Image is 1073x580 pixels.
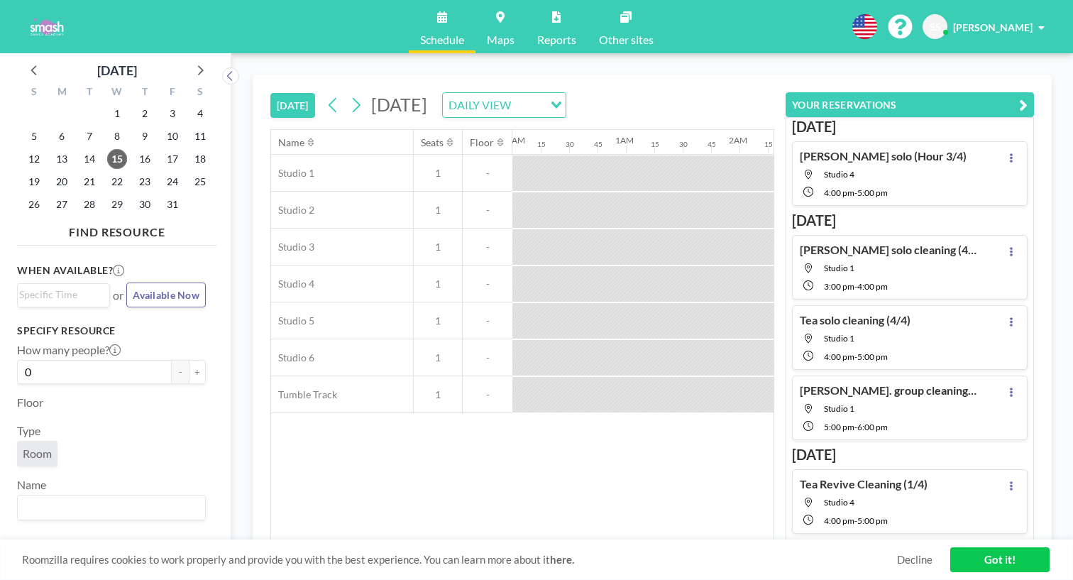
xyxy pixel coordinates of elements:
[824,351,854,362] span: 4:00 PM
[371,94,427,115] span: [DATE]
[135,172,155,192] span: Thursday, October 23, 2025
[104,84,131,102] div: W
[19,498,197,517] input: Search for option
[824,263,854,273] span: Studio 1
[414,204,462,217] span: 1
[23,13,70,41] img: organization-logo
[729,135,747,146] div: 2AM
[824,497,854,508] span: Studio 4
[708,140,716,149] div: 45
[133,289,199,301] span: Available Now
[857,351,888,362] span: 5:00 PM
[52,172,72,192] span: Monday, October 20, 2025
[131,84,158,102] div: T
[537,140,546,149] div: 15
[190,172,210,192] span: Saturday, October 25, 2025
[271,204,314,217] span: Studio 2
[854,187,857,198] span: -
[824,169,854,180] span: Studio 4
[107,172,127,192] span: Wednesday, October 22, 2025
[800,313,910,327] h4: Tea solo cleaning (4/4)
[443,93,566,117] div: Search for option
[278,136,304,149] div: Name
[271,167,314,180] span: Studio 1
[79,149,99,169] span: Tuesday, October 14, 2025
[950,547,1050,572] a: Got it!
[158,84,186,102] div: F
[502,135,525,146] div: 12AM
[135,104,155,124] span: Thursday, October 2, 2025
[463,241,512,253] span: -
[550,553,574,566] a: here.
[764,140,773,149] div: 15
[24,195,44,214] span: Sunday, October 26, 2025
[163,195,182,214] span: Friday, October 31, 2025
[414,241,462,253] span: 1
[189,360,206,384] button: +
[52,126,72,146] span: Monday, October 6, 2025
[190,104,210,124] span: Saturday, October 4, 2025
[163,104,182,124] span: Friday, October 3, 2025
[163,126,182,146] span: Friday, October 10, 2025
[854,515,857,526] span: -
[854,351,857,362] span: -
[792,118,1028,136] h3: [DATE]
[857,422,888,432] span: 6:00 PM
[163,149,182,169] span: Friday, October 17, 2025
[857,281,888,292] span: 4:00 PM
[271,388,337,401] span: Tumble Track
[420,34,464,45] span: Schedule
[463,388,512,401] span: -
[824,403,854,414] span: Studio 1
[463,351,512,364] span: -
[421,136,444,149] div: Seats
[17,424,40,438] label: Type
[824,333,854,344] span: Studio 1
[515,96,542,114] input: Search for option
[414,167,462,180] span: 1
[414,314,462,327] span: 1
[857,187,888,198] span: 5:00 PM
[271,351,314,364] span: Studio 6
[19,287,101,302] input: Search for option
[800,149,967,163] h4: [PERSON_NAME] solo (Hour 3/4)
[271,278,314,290] span: Studio 4
[800,243,977,257] h4: [PERSON_NAME] solo cleaning (4/4)
[107,126,127,146] span: Wednesday, October 8, 2025
[79,195,99,214] span: Tuesday, October 28, 2025
[651,140,659,149] div: 15
[615,135,634,146] div: 1AM
[487,34,515,45] span: Maps
[599,34,654,45] span: Other sites
[52,149,72,169] span: Monday, October 13, 2025
[271,241,314,253] span: Studio 3
[17,478,46,492] label: Name
[18,284,109,305] div: Search for option
[463,167,512,180] span: -
[17,343,121,357] label: How many people?
[470,136,494,149] div: Floor
[163,172,182,192] span: Friday, October 24, 2025
[824,422,854,432] span: 5:00 PM
[79,126,99,146] span: Tuesday, October 7, 2025
[463,204,512,217] span: -
[190,126,210,146] span: Saturday, October 11, 2025
[854,281,857,292] span: -
[897,553,932,567] a: Decline
[930,21,941,33] span: SS
[792,446,1028,464] h3: [DATE]
[594,140,602,149] div: 45
[824,515,854,526] span: 4:00 PM
[190,149,210,169] span: Saturday, October 18, 2025
[566,140,574,149] div: 30
[172,360,189,384] button: -
[800,477,928,491] h4: Tea Revive Cleaning (1/4)
[463,314,512,327] span: -
[135,149,155,169] span: Thursday, October 16, 2025
[824,187,854,198] span: 4:00 PM
[52,195,72,214] span: Monday, October 27, 2025
[76,84,104,102] div: T
[17,219,217,239] h4: FIND RESOURCE
[414,351,462,364] span: 1
[21,84,48,102] div: S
